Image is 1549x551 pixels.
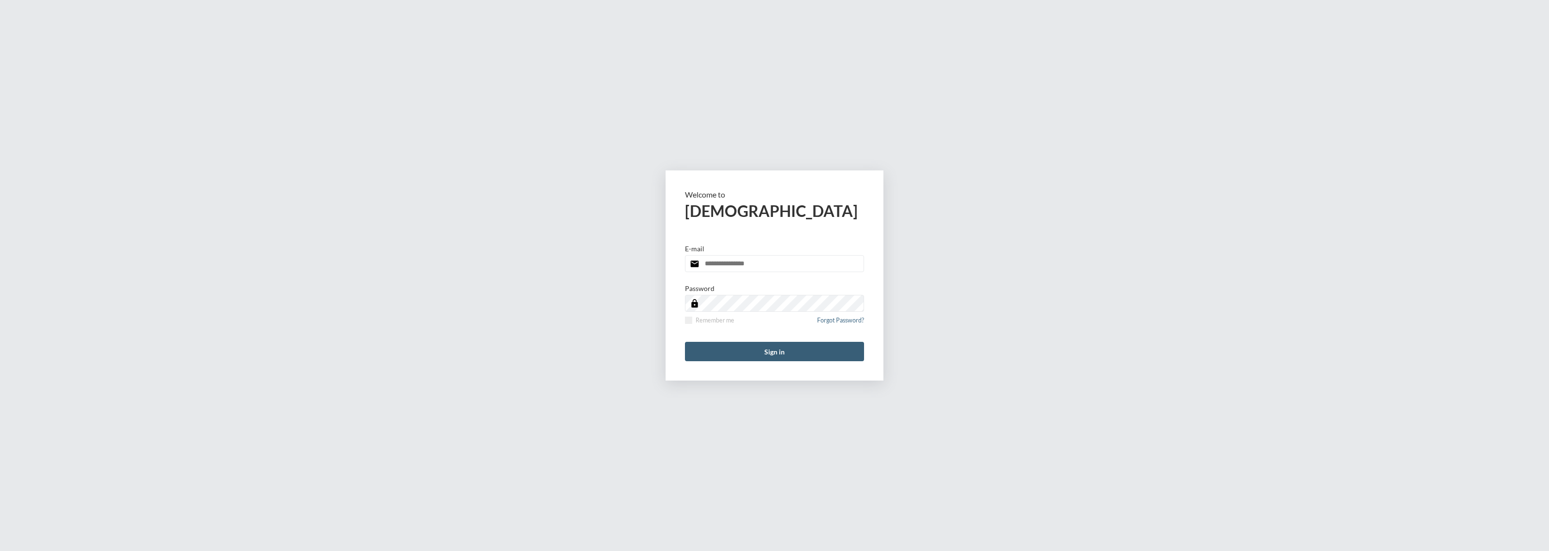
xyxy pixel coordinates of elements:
[685,342,864,361] button: Sign in
[685,245,704,253] p: E-mail
[685,317,734,324] label: Remember me
[685,190,864,199] p: Welcome to
[685,284,714,292] p: Password
[817,317,864,330] a: Forgot Password?
[685,201,864,220] h2: [DEMOGRAPHIC_DATA]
